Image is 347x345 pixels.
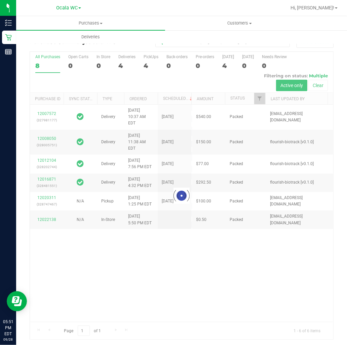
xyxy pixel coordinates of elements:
[165,20,314,26] span: Customers
[16,30,165,44] a: Deliveries
[3,337,13,342] p: 09/28
[16,20,165,26] span: Purchases
[5,48,12,55] inline-svg: Reports
[72,34,109,40] span: Deliveries
[5,34,12,41] inline-svg: Retail
[5,20,12,26] inline-svg: Inventory
[30,39,131,45] h3: Purchase Summary:
[3,319,13,337] p: 05:51 PM EDT
[165,16,314,30] a: Customers
[16,16,165,30] a: Purchases
[291,5,334,10] span: Hi, [PERSON_NAME]!
[7,291,27,311] iframe: Resource center
[56,5,78,11] span: Ocala WC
